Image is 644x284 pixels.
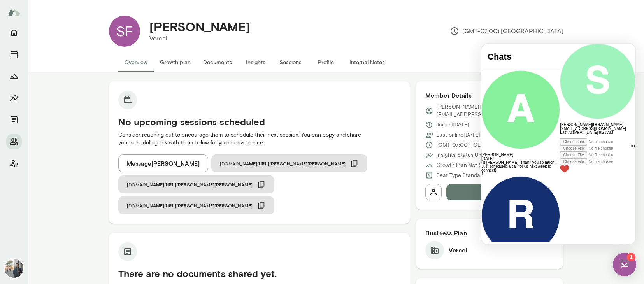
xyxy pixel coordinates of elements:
[436,103,554,119] p: [PERSON_NAME][DOMAIN_NAME][EMAIL_ADDRESS][DOMAIN_NAME]
[79,95,154,102] div: Attach video
[436,131,480,139] p: Last online [DATE]
[5,259,23,278] img: Gene Lee
[197,53,238,72] button: Documents
[449,245,467,255] h6: Vercel
[109,16,140,47] div: SF
[6,90,22,106] button: Insights
[6,68,22,84] button: Growth Plan
[6,134,22,149] button: Members
[79,87,132,91] span: Last Active At: [DATE] 8:23 AM
[343,53,391,72] button: Internal Notes
[436,151,492,159] p: Insights Status: Unsent
[6,47,22,62] button: Sessions
[436,121,469,129] p: Joined [DATE]
[127,181,253,188] span: [DOMAIN_NAME][URL][PERSON_NAME][PERSON_NAME]
[425,228,554,238] h6: Business Plan
[154,53,197,72] button: Growth plan
[211,154,367,172] button: [DOMAIN_NAME][URL][PERSON_NAME][PERSON_NAME]
[446,184,554,200] button: Message
[79,79,154,87] h6: [PERSON_NAME][DOMAIN_NAME][EMAIL_ADDRESS][DOMAIN_NAME]
[79,121,154,129] div: Live Reaction
[308,53,343,72] button: Profile
[6,8,72,18] h4: Chats
[118,175,274,193] button: [DOMAIN_NAME][URL][PERSON_NAME][PERSON_NAME]
[118,267,400,280] h5: There are no documents shared yet.
[127,202,253,209] span: [DOMAIN_NAME][URL][PERSON_NAME][PERSON_NAME]
[149,19,250,34] h4: [PERSON_NAME]
[149,34,250,43] p: Vercel
[118,131,400,147] p: Consider reaching out to encourage them to schedule their next session. You can copy and share yo...
[273,53,308,72] button: Sessions
[6,112,22,128] button: Documents
[6,25,22,40] button: Home
[118,154,208,172] button: Message[PERSON_NAME]
[8,5,20,20] img: Mento
[436,141,526,149] p: (GMT-07:00) [GEOGRAPHIC_DATA]
[79,121,88,129] img: heart
[425,91,554,100] h6: Member Details
[79,102,154,108] div: Attach audio
[436,161,497,169] p: Growth Plan: Not Started
[436,172,515,179] p: Seat Type: Standard/Leadership
[220,160,346,167] span: [DOMAIN_NAME][URL][PERSON_NAME][PERSON_NAME]
[79,115,154,121] div: Attach file
[118,116,400,128] h5: No upcoming sessions scheduled
[238,53,273,72] button: Insights
[118,196,274,214] button: [DOMAIN_NAME][URL][PERSON_NAME][PERSON_NAME]
[450,26,563,36] p: (GMT-07:00) [GEOGRAPHIC_DATA]
[6,156,22,171] button: Client app
[79,108,154,115] div: Attach image
[118,53,154,72] button: Overview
